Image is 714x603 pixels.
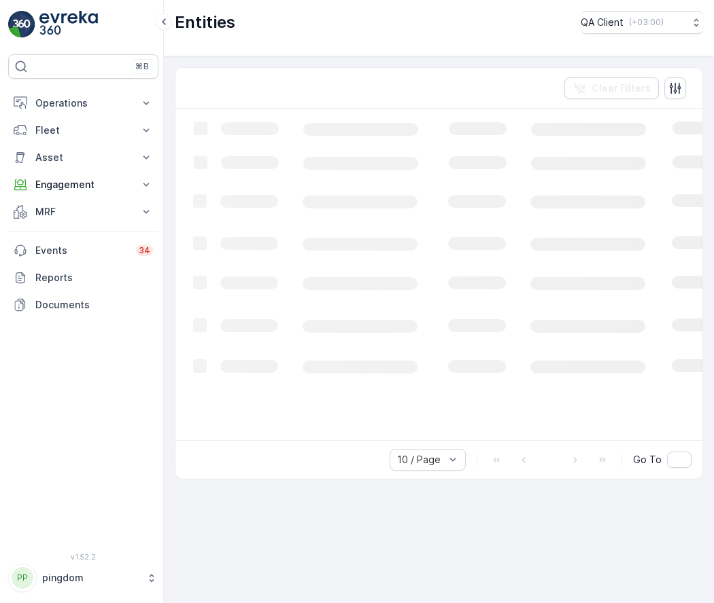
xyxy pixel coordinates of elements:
p: pingdom [42,571,139,585]
p: Reports [35,271,153,285]
button: Operations [8,90,158,117]
p: QA Client [581,16,624,29]
img: logo [8,11,35,38]
p: Events [35,244,128,257]
button: QA Client(+03:00) [581,11,703,34]
button: Fleet [8,117,158,144]
p: ⌘B [135,61,149,72]
a: Documents [8,291,158,318]
span: v 1.52.2 [8,553,158,561]
span: Go To [633,453,662,467]
p: Engagement [35,178,131,191]
img: logo_light-DOdMpM7g.png [39,11,98,38]
a: Reports [8,264,158,291]
button: Clear Filters [564,77,659,99]
p: Clear Filters [592,81,651,95]
p: Fleet [35,124,131,137]
p: 34 [139,245,150,256]
button: PPpingdom [8,564,158,592]
p: Operations [35,96,131,110]
p: Entities [175,12,235,33]
button: Asset [8,144,158,171]
button: MRF [8,198,158,225]
button: Engagement [8,171,158,198]
div: PP [12,567,33,589]
p: ( +03:00 ) [629,17,664,28]
p: Documents [35,298,153,312]
a: Events34 [8,237,158,264]
p: Asset [35,151,131,164]
p: MRF [35,205,131,219]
